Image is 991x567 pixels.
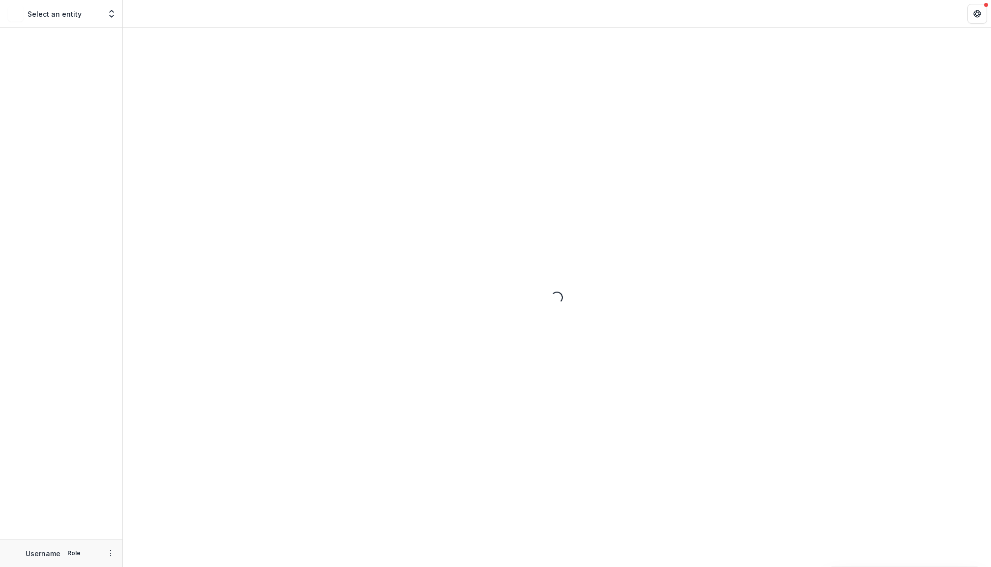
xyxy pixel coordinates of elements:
[64,549,84,558] p: Role
[105,547,117,559] button: More
[26,548,60,559] p: Username
[967,4,987,24] button: Get Help
[28,9,82,19] p: Select an entity
[105,4,118,24] button: Open entity switcher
